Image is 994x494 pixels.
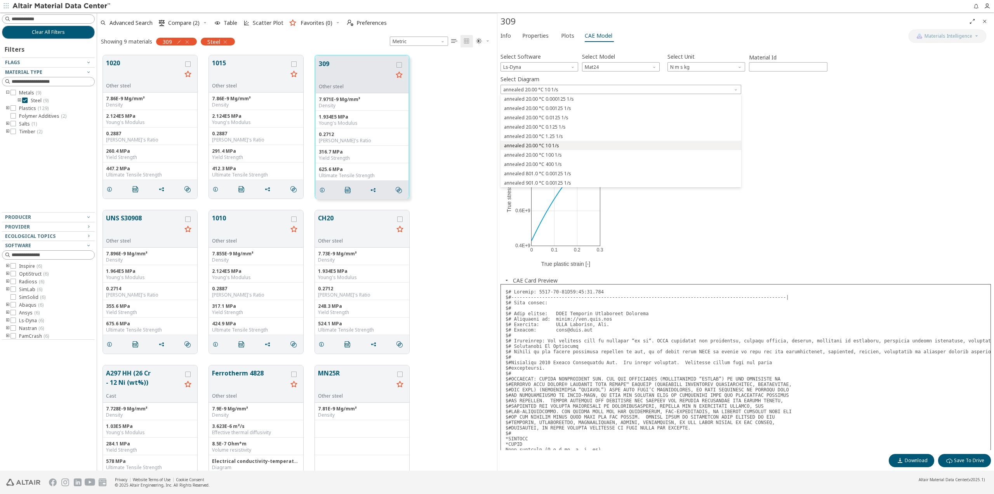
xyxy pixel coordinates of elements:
span: Mat24 [582,62,660,72]
span: Producer [5,214,31,220]
div: Density [212,257,300,263]
div: Unit System [390,37,448,46]
button: Details [103,182,119,197]
button: Share [261,337,277,352]
span: Properties [522,30,549,42]
span: SimLab [19,286,42,293]
div: 0.2712 [318,286,406,292]
button: Flags [2,58,95,67]
img: Altair Engineering [6,479,40,486]
button: 1015 [212,58,288,83]
span: ( 6 ) [40,294,45,300]
span: Materials Intelligence [924,33,972,39]
span: annealed 20.00 °C 0.125 1/s [504,124,566,130]
div: 0.2887 [212,286,300,292]
span: ( 6 ) [38,317,44,324]
div: Young's Modulus [212,119,300,126]
button: Details [316,182,332,198]
i:  [464,38,470,44]
button: Share [155,182,171,197]
span: Favorites (0) [301,20,332,26]
i: toogle group [17,98,22,104]
span: ( 6 ) [36,263,42,269]
span: Advanced Search [109,20,153,26]
a: Cookie Consent [176,477,204,482]
i:  [290,186,297,192]
span: ( 6 ) [43,333,49,339]
div: Other steel [318,238,394,244]
div: 309 [500,15,966,28]
button: Similar search [392,182,408,198]
i:  [345,187,351,193]
span: annealed 901.0 °C 0.00125 1/s [504,180,571,186]
button: Download [889,454,934,467]
div: Diagram [212,464,300,471]
div: Volume resistivity [212,447,300,453]
div: Other steel [106,238,182,244]
i: toogle group [5,263,10,269]
div: Effective thermal diffusivity [212,429,300,436]
div: Showing 9 materials [101,38,152,45]
div: 675.6 MPa [106,321,194,327]
label: Material Id [749,53,827,62]
div: 317.1 MPa [212,303,300,309]
span: Table [224,20,237,26]
button: PDF Download [129,337,145,352]
button: Details [103,337,119,352]
button: Favorite [394,223,406,236]
div: Yield Strength [212,154,300,161]
div: 3.623E-6 m²/s [212,423,300,429]
span: Abaqus [19,302,43,308]
span: 309 [163,38,172,45]
span: ( 9 ) [36,89,41,96]
span: Flags [5,59,20,66]
button: MN25R [318,368,394,393]
button: Producer [2,213,95,222]
div: 7.855E-9 Mg/mm³ [212,251,300,257]
button: Software [2,241,95,250]
div: 2.124E5 MPa [212,268,300,274]
span: Ansys [19,310,40,316]
button: Favorite [288,223,300,236]
i: toogle group [5,310,10,316]
div: Density [212,412,300,418]
input: Start Number [749,63,827,71]
div: 284.1 MPa [106,441,194,447]
button: CAE Card Preview [513,277,558,284]
button: UNS S30908 [106,213,182,238]
button: Similar search [287,337,303,352]
span: ( 6 ) [43,271,49,277]
span: Timber [19,129,42,135]
a: Website Terms of Use [133,477,170,482]
div: 524.1 MPa [318,321,406,327]
button: PDF Download [129,182,145,197]
div: 0.2887 [106,131,194,137]
div: [PERSON_NAME]'s Ratio [212,137,300,143]
div: Unit [667,62,745,72]
button: Favorite [393,69,405,82]
i:  [238,186,245,192]
div: Filters [2,39,28,58]
label: Select Diagram [500,73,539,85]
div: Density [212,102,300,108]
button: CH20 [318,213,394,238]
div: Software [500,62,578,72]
button: Similar search [181,337,197,352]
i:  [290,341,297,347]
span: Info [500,30,511,42]
div: 1.964E5 MPa [106,268,194,274]
span: ( 6 ) [38,302,43,308]
div: Yield Strength [106,309,194,316]
button: AI CopilotMaterials Intelligence [909,30,986,43]
div: Ultimate Tensile Strength [106,327,194,333]
span: ( 2 ) [61,113,66,119]
div: 248.3 MPa [318,303,406,309]
div: Electrical conductivity-temperature [212,458,300,464]
button: Ferrotherm 4828 [212,368,288,393]
div: Ultimate Tensile Strength [106,172,194,178]
button: Share [261,182,277,197]
a: Privacy [115,477,127,482]
div: (v2025.1) [919,477,985,482]
div: Ultimate Tensile Strength [106,464,194,471]
div: Select Diagram [500,94,741,187]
